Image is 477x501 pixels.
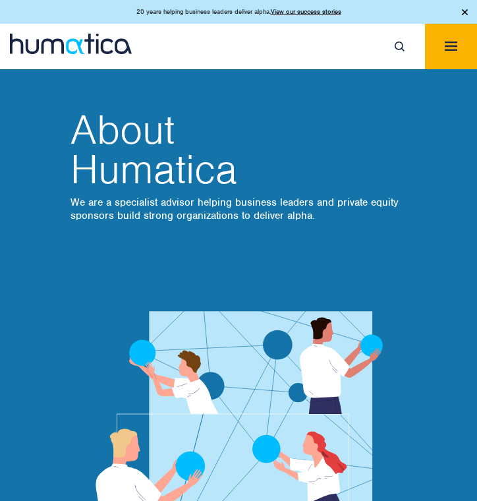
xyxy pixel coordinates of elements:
img: search_icon [395,42,405,51]
span: About [70,110,407,150]
p: We are a specialist advisor helping business leaders and private equity sponsors build strong org... [70,196,407,222]
button: Toggle navigation [425,24,477,69]
img: menuicon [445,42,457,51]
img: logo [10,34,132,54]
p: 20 years helping business leaders deliver alpha. [136,7,341,17]
a: View our success stories [271,7,341,16]
h2: Humatica [70,110,407,189]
